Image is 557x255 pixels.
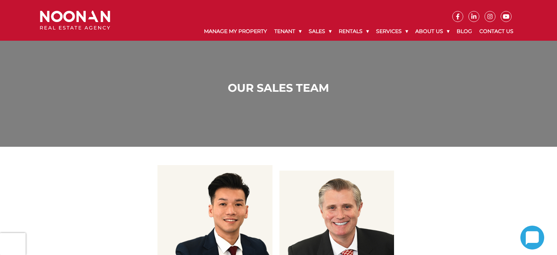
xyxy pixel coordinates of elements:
img: Noonan Real Estate Agency [40,11,110,30]
a: Tenant [271,22,305,41]
a: Rentals [335,22,372,41]
h1: Our Sales Team [42,81,515,95]
a: Contact Us [476,22,517,41]
a: Blog [453,22,476,41]
a: About Us [412,22,453,41]
a: Manage My Property [200,22,271,41]
a: Services [372,22,412,41]
a: Sales [305,22,335,41]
